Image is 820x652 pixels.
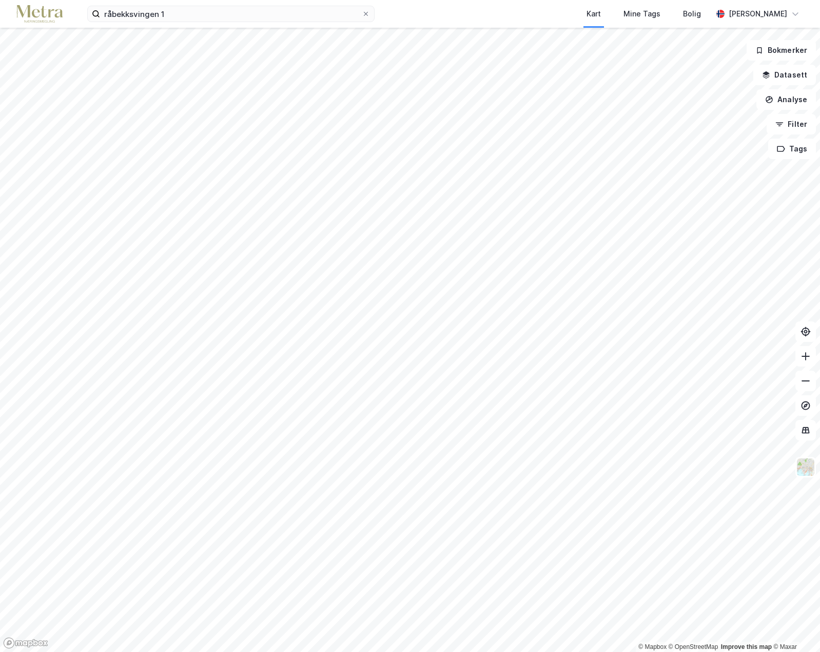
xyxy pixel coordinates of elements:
[729,8,787,20] div: [PERSON_NAME]
[587,8,601,20] div: Kart
[747,40,816,61] button: Bokmerker
[683,8,701,20] div: Bolig
[768,139,816,159] button: Tags
[100,6,362,22] input: Søk på adresse, matrikkel, gårdeiere, leietakere eller personer
[769,603,820,652] iframe: Chat Widget
[753,65,816,85] button: Datasett
[721,643,772,650] a: Improve this map
[796,457,815,477] img: Z
[769,603,820,652] div: Kontrollprogram for chat
[638,643,667,650] a: Mapbox
[767,114,816,135] button: Filter
[669,643,718,650] a: OpenStreetMap
[16,5,63,23] img: metra-logo.256734c3b2bbffee19d4.png
[3,637,48,649] a: Mapbox homepage
[756,89,816,110] button: Analyse
[623,8,660,20] div: Mine Tags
